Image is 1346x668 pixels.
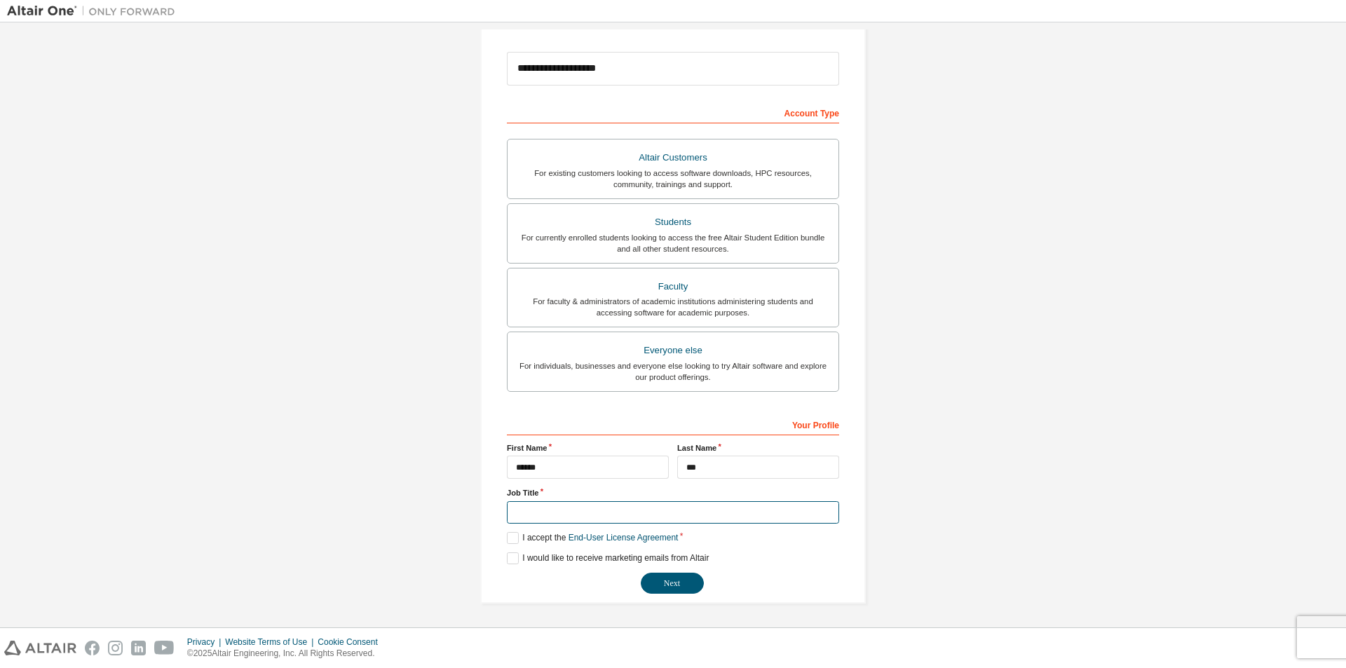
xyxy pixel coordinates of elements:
div: For currently enrolled students looking to access the free Altair Student Edition bundle and all ... [516,232,830,254]
label: First Name [507,442,669,454]
img: Altair One [7,4,182,18]
div: Students [516,212,830,232]
a: End-User License Agreement [569,533,679,543]
div: For individuals, businesses and everyone else looking to try Altair software and explore our prod... [516,360,830,383]
img: linkedin.svg [131,641,146,655]
div: Cookie Consent [318,636,386,648]
label: Last Name [677,442,839,454]
div: Altair Customers [516,148,830,168]
div: For faculty & administrators of academic institutions administering students and accessing softwa... [516,296,830,318]
label: I would like to receive marketing emails from Altair [507,552,709,564]
img: youtube.svg [154,641,175,655]
label: Job Title [507,487,839,498]
div: Website Terms of Use [225,636,318,648]
div: Account Type [507,101,839,123]
img: instagram.svg [108,641,123,655]
div: Everyone else [516,341,830,360]
label: I accept the [507,532,678,544]
p: © 2025 Altair Engineering, Inc. All Rights Reserved. [187,648,386,660]
img: altair_logo.svg [4,641,76,655]
div: Privacy [187,636,225,648]
img: facebook.svg [85,641,100,655]
button: Next [641,573,704,594]
div: Your Profile [507,413,839,435]
div: Faculty [516,277,830,296]
div: For existing customers looking to access software downloads, HPC resources, community, trainings ... [516,168,830,190]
